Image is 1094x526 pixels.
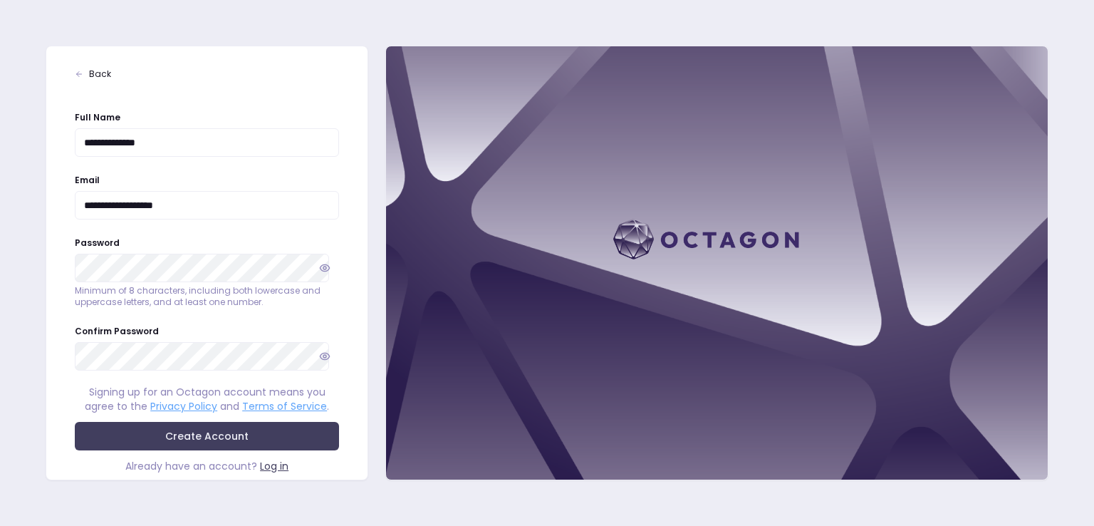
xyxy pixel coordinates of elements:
[75,459,339,473] div: Already have an account?
[75,325,159,337] label: Confirm Password
[75,174,100,186] label: Email
[75,422,339,450] button: Create Account
[242,399,327,413] a: Terms of Service
[75,111,120,123] label: Full Name
[260,459,288,473] a: Log in
[150,399,217,413] a: Privacy Policy
[75,385,339,413] div: Signing up for an Octagon account means you agree to the and .
[89,68,111,80] span: Back
[75,285,339,308] p: Minimum of 8 characters, including both lowercase and uppercase letters, and at least one number.
[75,68,339,80] a: Back
[75,237,120,249] label: Password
